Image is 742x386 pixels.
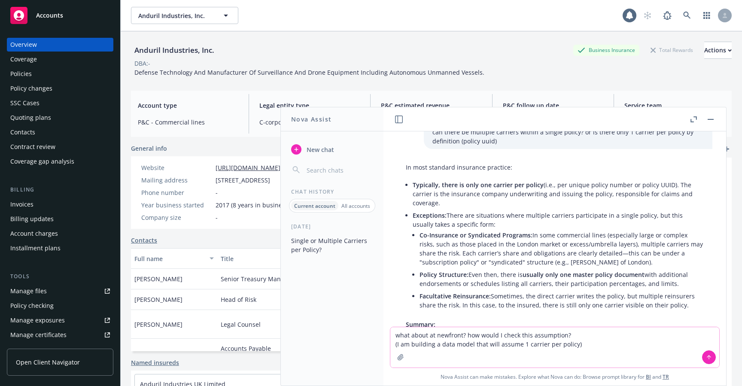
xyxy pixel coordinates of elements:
[420,271,468,279] span: Policy Structure:
[7,198,113,211] a: Invoices
[259,101,360,110] span: Legal entity type
[646,45,697,55] div: Total Rewards
[7,96,113,110] a: SSC Cases
[216,188,218,197] span: -
[7,82,113,95] a: Policy changes
[10,328,67,342] div: Manage certificates
[10,140,55,154] div: Contract review
[573,45,639,55] div: Business Insurance
[36,12,63,19] span: Accounts
[134,68,484,76] span: Defense Technology And Manufacturer Of Surveillance And Drone Equipment Including Autonomous Unma...
[390,327,719,368] textarea: what about at newfront? how would I check this assumption? (I am building a data model that will ...
[7,125,113,139] a: Contacts
[291,115,331,124] h1: Nova Assist
[131,144,167,153] span: General info
[138,101,238,110] span: Account type
[10,212,54,226] div: Billing updates
[413,211,447,219] span: Exceptions:
[134,295,182,304] span: [PERSON_NAME]
[138,118,238,127] span: P&C - Commercial lines
[294,202,335,210] p: Current account
[420,229,704,268] li: In some commercial lines (especially large or complex risks, such as those placed in the London m...
[134,274,182,283] span: [PERSON_NAME]
[7,38,113,52] a: Overview
[420,231,532,239] span: Co-Insurance or Syndicated Programs:
[217,248,304,269] button: Title
[10,125,35,139] div: Contacts
[216,213,218,222] span: -
[281,188,383,195] div: Chat History
[7,185,113,194] div: Billing
[7,313,113,327] a: Manage exposures
[503,101,603,110] span: P&C follow up date
[134,320,182,329] span: [PERSON_NAME]
[7,241,113,255] a: Installment plans
[216,176,270,185] span: [STREET_ADDRESS]
[10,111,51,125] div: Quoting plans
[7,284,113,298] a: Manage files
[10,82,52,95] div: Policy changes
[10,227,58,240] div: Account charges
[221,320,261,329] span: Legal Counsel
[406,320,435,328] span: Summary:
[7,67,113,81] a: Policies
[216,201,290,210] span: 2017 (8 years in business)
[10,241,61,255] div: Installment plans
[216,164,280,172] a: [URL][DOMAIN_NAME]
[16,358,80,367] span: Open Client Navigator
[131,248,217,269] button: Full name
[305,164,373,176] input: Search chats
[138,11,213,20] span: Anduril Industries, Inc.
[221,295,256,304] span: Head of Risk
[413,179,704,209] li: (i.e., per unique policy number or policy UUID). The carrier is the insurance company underwritin...
[10,313,65,327] div: Manage exposures
[624,101,725,110] span: Service team
[134,59,150,68] div: DBA: -
[413,181,544,189] span: Typically, there is only one carrier per policy
[141,176,212,185] div: Mailing address
[259,118,360,127] span: C-corporation
[305,145,334,154] span: New chat
[10,155,74,168] div: Coverage gap analysis
[10,299,54,313] div: Policy checking
[721,144,732,154] a: add
[663,373,669,380] a: TR
[134,349,182,358] span: [PERSON_NAME]
[7,272,113,281] div: Tools
[141,213,212,222] div: Company size
[432,128,704,146] p: can there be multiple carriers within a single policy? or is there only 1 carrier per policy by d...
[10,38,37,52] div: Overview
[678,7,696,24] a: Search
[646,373,651,380] a: BI
[131,45,218,56] div: Anduril Industries, Inc.
[10,284,47,298] div: Manage files
[221,254,291,263] div: Title
[7,227,113,240] a: Account charges
[7,299,113,313] a: Policy checking
[131,7,238,24] button: Anduril Industries, Inc.
[7,140,113,154] a: Contract review
[141,163,212,172] div: Website
[7,155,113,168] a: Coverage gap analysis
[704,42,732,58] div: Actions
[221,274,294,283] span: Senior Treasury Manager
[141,188,212,197] div: Phone number
[420,292,491,300] span: Facultative Reinsurance:
[288,142,377,157] button: New chat
[10,96,40,110] div: SSC Cases
[131,358,179,367] a: Named insureds
[659,7,676,24] a: Report a Bug
[704,42,732,59] button: Actions
[7,212,113,226] a: Billing updates
[141,201,212,210] div: Year business started
[341,202,370,210] p: All accounts
[420,290,704,311] li: Sometimes, the direct carrier writes the policy, but multiple reinsurers share the risk. In this ...
[131,236,157,245] a: Contacts
[7,52,113,66] a: Coverage
[7,3,113,27] a: Accounts
[420,268,704,290] li: Even then, there is with additional endorsements or schedules listing all carriers, their partici...
[10,198,33,211] div: Invoices
[10,52,37,66] div: Coverage
[523,271,645,279] span: usually only one master policy document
